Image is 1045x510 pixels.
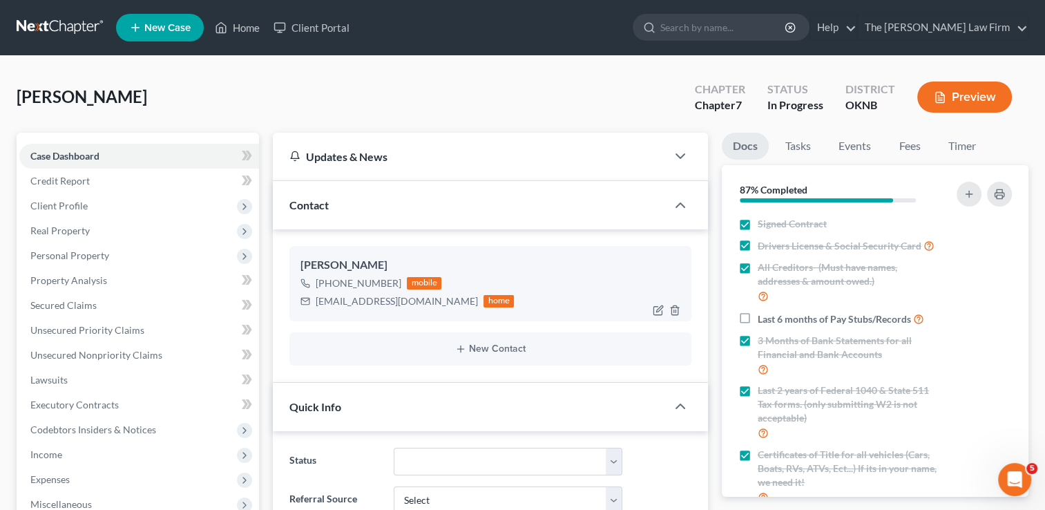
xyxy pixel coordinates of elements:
[1026,463,1037,474] span: 5
[998,463,1031,496] iframe: Intercom live chat
[30,473,70,485] span: Expenses
[407,277,441,290] div: mobile
[758,261,940,288] span: All Creditors- (Must have names, addresses & amount owed.)
[845,82,895,97] div: District
[300,343,680,355] button: New Contact
[888,133,932,160] a: Fees
[30,200,88,211] span: Client Profile
[17,86,147,106] span: [PERSON_NAME]
[30,150,99,162] span: Case Dashboard
[937,133,987,160] a: Timer
[774,133,822,160] a: Tasks
[30,175,90,187] span: Credit Report
[810,15,856,40] a: Help
[30,299,97,311] span: Secured Claims
[289,400,341,413] span: Quick Info
[917,82,1012,113] button: Preview
[30,225,90,236] span: Real Property
[30,448,62,460] span: Income
[660,15,787,40] input: Search by name...
[30,374,68,386] span: Lawsuits
[19,293,259,318] a: Secured Claims
[758,334,940,361] span: 3 Months of Bank Statements for all Financial and Bank Accounts
[827,133,882,160] a: Events
[758,448,940,489] span: Certificates of Title for all vehicles (Cars, Boats, RVs, ATVs, Ect...) If its in your name, we n...
[695,82,745,97] div: Chapter
[300,257,680,274] div: [PERSON_NAME]
[722,133,769,160] a: Docs
[316,294,478,308] div: [EMAIL_ADDRESS][DOMAIN_NAME]
[767,97,823,113] div: In Progress
[19,393,259,417] a: Executory Contracts
[289,198,329,211] span: Contact
[758,312,911,326] span: Last 6 months of Pay Stubs/Records
[316,276,401,290] div: [PHONE_NUMBER]
[758,217,827,231] span: Signed Contract
[740,184,807,196] strong: 87% Completed
[695,97,745,113] div: Chapter
[289,149,650,164] div: Updates & News
[208,15,267,40] a: Home
[483,295,514,308] div: home
[19,318,259,343] a: Unsecured Priority Claims
[758,384,940,425] span: Last 2 years of Federal 1040 & State 511 Tax forms. (only submitting W2 is not acceptable)
[767,82,823,97] div: Status
[19,368,259,393] a: Lawsuits
[30,498,92,510] span: Miscellaneous
[19,169,259,193] a: Credit Report
[858,15,1028,40] a: The [PERSON_NAME] Law Firm
[30,274,107,286] span: Property Analysis
[30,424,156,435] span: Codebtors Insiders & Notices
[19,268,259,293] a: Property Analysis
[845,97,895,113] div: OKNB
[282,448,386,475] label: Status
[144,23,191,33] span: New Case
[30,324,144,336] span: Unsecured Priority Claims
[736,98,742,111] span: 7
[758,239,921,253] span: Drivers License & Social Security Card
[267,15,356,40] a: Client Portal
[19,144,259,169] a: Case Dashboard
[19,343,259,368] a: Unsecured Nonpriority Claims
[30,249,109,261] span: Personal Property
[30,349,162,361] span: Unsecured Nonpriority Claims
[30,399,119,410] span: Executory Contracts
